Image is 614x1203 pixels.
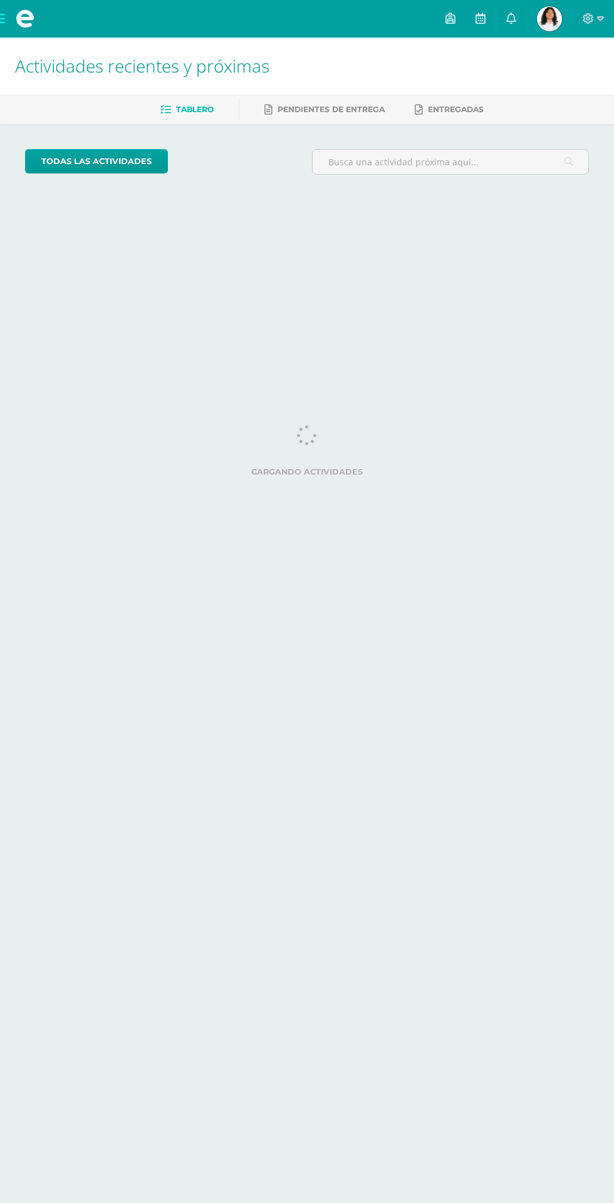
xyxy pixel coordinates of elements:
span: Tablero [176,105,214,114]
a: Tablero [160,100,214,120]
span: Actividades recientes y próximas [15,54,269,78]
label: Cargando actividades [25,467,589,477]
a: todas las Actividades [25,149,168,173]
input: Busca una actividad próxima aquí... [313,150,588,174]
span: Pendientes de entrega [278,105,385,114]
img: f5166de60de1a1001c13d7be8285c1dc.png [537,6,562,31]
span: Entregadas [428,105,484,114]
a: Pendientes de entrega [264,100,385,120]
a: Entregadas [415,100,484,120]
